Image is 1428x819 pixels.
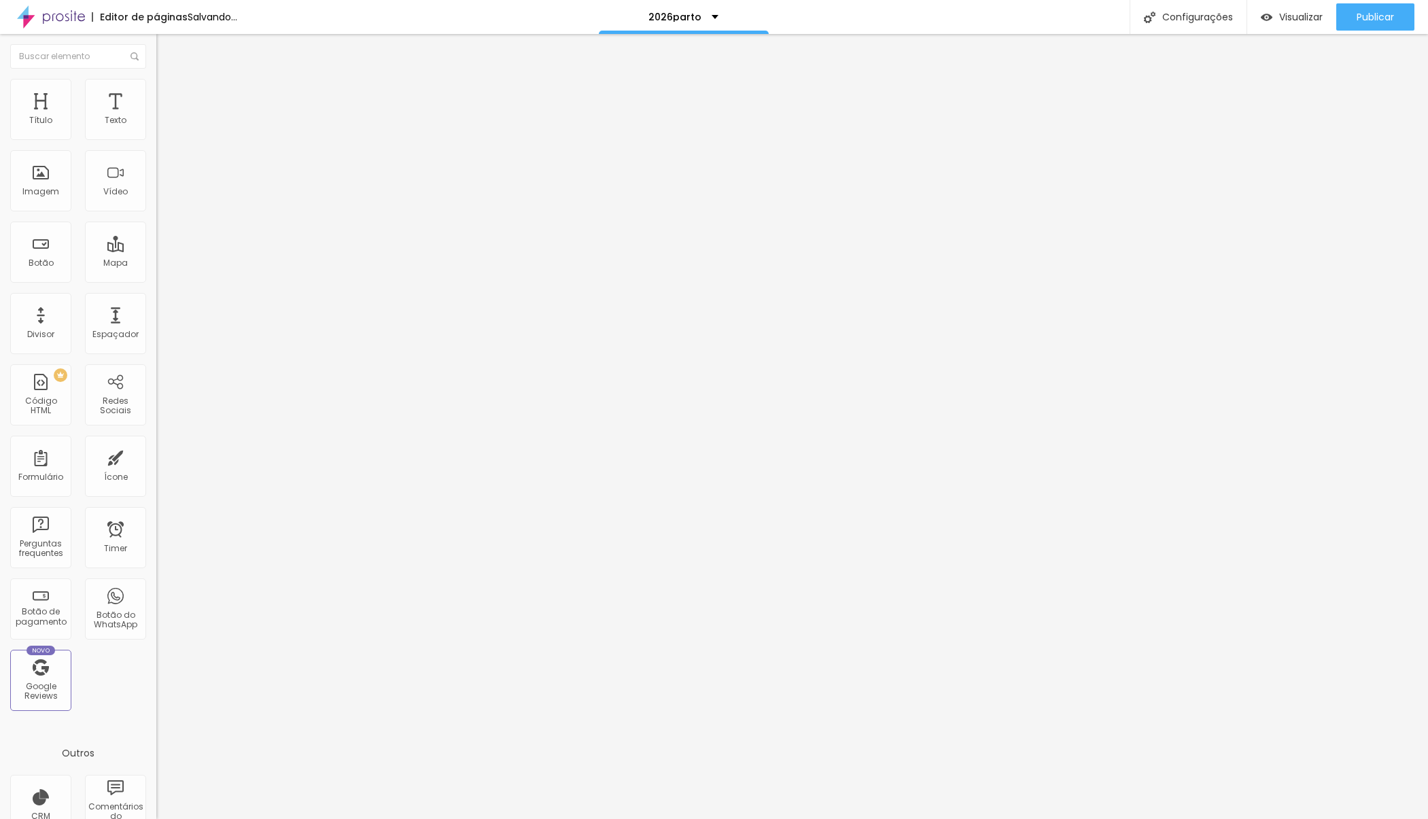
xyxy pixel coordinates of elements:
div: Timer [104,544,127,553]
img: view-1.svg [1261,12,1272,23]
img: Icone [1144,12,1155,23]
button: Visualizar [1247,3,1336,31]
div: Botão [29,258,54,268]
div: Google Reviews [14,682,67,701]
div: Código HTML [14,396,67,416]
iframe: Editor [156,34,1428,819]
div: Redes Sociais [88,396,142,416]
div: Texto [105,116,126,125]
div: Imagem [22,187,59,196]
p: 2026parto [648,12,701,22]
div: Botão de pagamento [14,607,67,627]
div: Mapa [103,258,128,268]
div: Espaçador [92,330,139,339]
div: Botão do WhatsApp [88,610,142,630]
div: Vídeo [103,187,128,196]
div: Editor de páginas [92,12,188,22]
div: Divisor [27,330,54,339]
img: Icone [130,52,139,60]
div: Perguntas frequentes [14,539,67,559]
div: Formulário [18,472,63,482]
span: Publicar [1357,12,1394,22]
div: Novo [27,646,56,655]
button: Publicar [1336,3,1414,31]
span: Visualizar [1279,12,1323,22]
div: Salvando... [188,12,237,22]
div: Título [29,116,52,125]
div: Ícone [104,472,128,482]
input: Buscar elemento [10,44,146,69]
